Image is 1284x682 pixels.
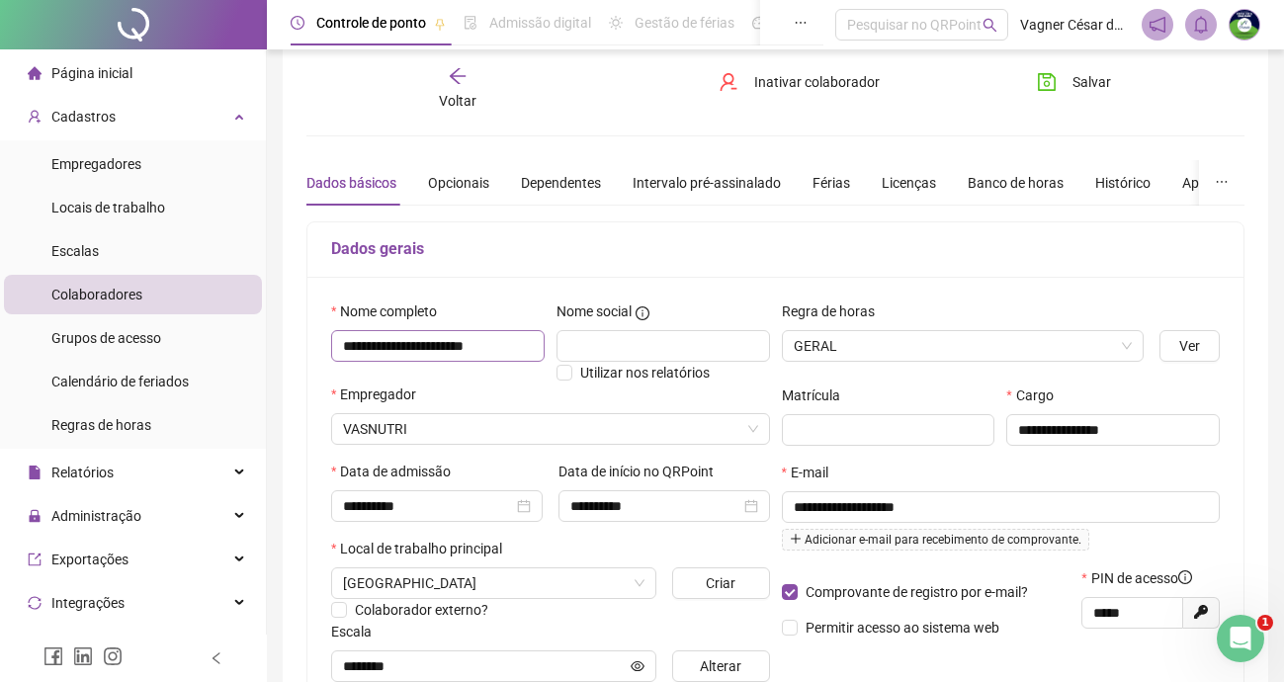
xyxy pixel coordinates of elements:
span: ellipsis [1215,175,1229,189]
h5: Dados gerais [331,237,1220,261]
label: Data de início no QRPoint [558,461,727,482]
img: 5477 [1230,10,1259,40]
div: Dados básicos [306,172,396,194]
span: left [210,651,223,665]
span: instagram [103,646,123,666]
span: Utilizar nos relatórios [580,365,710,381]
span: search [983,18,997,33]
label: Matrícula [782,384,853,406]
span: Voltar [439,93,476,109]
span: Grupos de acesso [51,330,161,346]
span: user-delete [719,72,738,92]
span: Escalas [51,243,99,259]
label: Empregador [331,384,429,405]
span: Relatórios [51,465,114,480]
span: info-circle [1178,570,1192,584]
div: Histórico [1095,172,1151,194]
label: Nome completo [331,300,450,322]
span: plus [790,533,802,545]
span: Inativar colaborador [754,71,880,93]
span: eye [631,659,644,673]
span: file [28,466,42,479]
button: Inativar colaborador [704,66,895,98]
span: Controle de ponto [316,15,426,31]
span: Permitir acesso ao sistema web [806,620,999,636]
span: Salvar [1072,71,1111,93]
span: Criar [706,572,735,594]
span: BRASIL [343,568,644,598]
label: Local de trabalho principal [331,538,515,559]
span: save [1037,72,1057,92]
button: Alterar [672,650,770,682]
div: Banco de horas [968,172,1064,194]
span: Colaborador externo? [355,602,488,618]
div: Opcionais [428,172,489,194]
span: Página inicial [51,65,132,81]
span: clock-circle [291,16,304,30]
span: home [28,66,42,80]
span: Integrações [51,595,125,611]
span: Vagner César da Silv - VASNUTRI [1020,14,1130,36]
span: Calendário de feriados [51,374,189,389]
div: Dependentes [521,172,601,194]
button: Salvar [1022,66,1126,98]
span: Empregadores [51,156,141,172]
span: export [28,553,42,566]
span: user-add [28,110,42,124]
iframe: Intercom live chat [1217,615,1264,662]
label: Data de admissão [331,461,464,482]
label: Regra de horas [782,300,888,322]
span: ellipsis [794,16,808,30]
span: Adicionar e-mail para recebimento de comprovante. [782,529,1089,551]
span: dashboard [752,16,766,30]
span: VASNUTRI CONSULTORIA E SERVIÇOS LTDA [343,414,758,444]
span: Gestão de férias [635,15,734,31]
span: Nome social [556,300,632,322]
span: bell [1192,16,1210,34]
button: Criar [672,567,770,599]
span: 1 [1257,615,1273,631]
span: Colaboradores [51,287,142,302]
label: Escala [331,621,385,642]
span: Ver [1179,335,1200,357]
span: GERAL [794,331,1133,361]
span: info-circle [636,306,649,320]
span: Regras de horas [51,417,151,433]
span: Exportações [51,552,128,567]
span: Administração [51,508,141,524]
label: E-mail [782,462,841,483]
span: sun [609,16,623,30]
div: Licenças [882,172,936,194]
span: file-done [464,16,477,30]
button: Ver [1159,330,1220,362]
div: Intervalo pré-assinalado [633,172,781,194]
span: pushpin [434,18,446,30]
label: Cargo [1006,384,1066,406]
span: Alterar [700,655,741,677]
span: facebook [43,646,63,666]
button: ellipsis [1199,160,1244,206]
span: arrow-left [448,66,468,86]
span: linkedin [73,646,93,666]
div: Apontamentos [1182,172,1274,194]
div: Férias [813,172,850,194]
span: sync [28,596,42,610]
span: Cadastros [51,109,116,125]
span: Admissão digital [489,15,591,31]
span: Locais de trabalho [51,200,165,215]
span: notification [1149,16,1166,34]
span: PIN de acesso [1091,567,1192,589]
span: lock [28,509,42,523]
span: Comprovante de registro por e-mail? [806,584,1028,600]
